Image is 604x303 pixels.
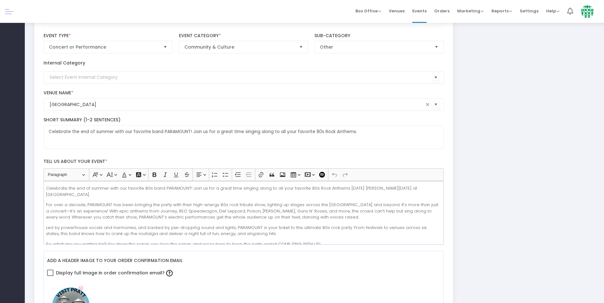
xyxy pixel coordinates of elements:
[491,8,512,14] span: Reports
[46,241,441,247] p: So, what are you waiting for? You know the songs, you love the songs, and we’re here to keep the ...
[50,74,431,81] input: Select Event Internal Category
[432,41,441,53] button: Select
[47,254,182,267] label: Add a header image to your order confirmation email
[49,44,159,50] span: Concert or Performance
[45,170,88,180] button: Paragraph
[546,8,559,14] span: Help
[184,44,294,50] span: Community & Culture
[46,202,441,220] p: For over a decade, PARAMOUNT has been bringing the party with their high-energy 80s rock tribute ...
[355,8,381,14] span: Box Office
[44,90,444,96] label: Venue Name
[314,33,444,39] label: Sub-Category
[48,171,81,178] span: Paragraph
[457,8,484,14] span: Marketing
[44,168,444,181] div: Editor toolbar
[56,267,174,278] span: Display full image in order confirmation email?
[44,33,173,39] label: Event Type
[434,3,450,19] span: Orders
[320,44,429,50] span: Other
[431,71,440,84] button: Select
[520,3,539,19] span: Settings
[44,181,444,245] div: Rich Text Editor, main
[389,3,405,19] span: Venues
[431,98,440,111] button: Select
[44,60,85,66] label: Internal Category
[179,33,308,39] label: Event Category
[424,101,431,108] span: clear
[46,225,441,237] p: Led by powerhouse vocals and harmonies, and backed by jaw-dropping sound and lights, PARAMOUNT is...
[46,185,441,198] p: Celebrate the end of summer with our favorite 80s band PARAMOUNT! Join us for a great time singin...
[412,3,427,19] span: Events
[50,101,424,108] input: Select Venue
[166,270,173,276] img: question-mark
[161,41,170,53] button: Select
[40,155,447,168] label: Tell us about your event
[44,117,120,123] span: Short Summary (1-2 Sentences)
[297,41,305,53] button: Select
